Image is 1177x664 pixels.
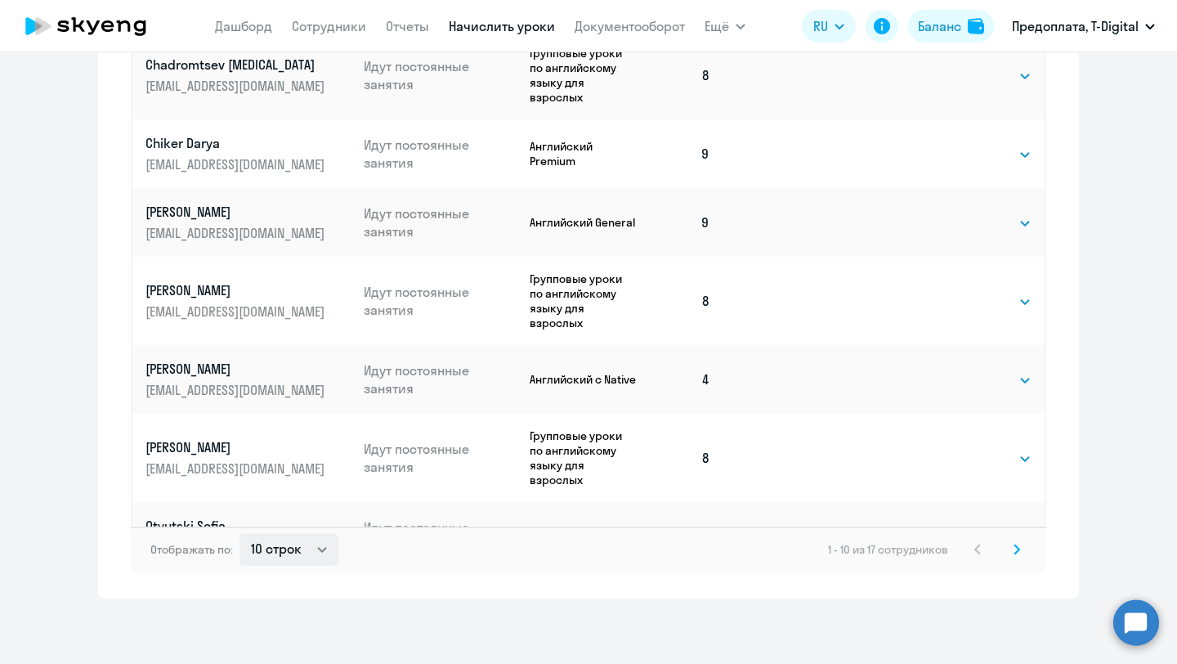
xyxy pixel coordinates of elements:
[530,428,640,487] p: Групповые уроки по английскому языку для взрослых
[145,134,329,152] p: Chiker Darya
[292,18,366,34] a: Сотрудники
[813,16,828,36] span: RU
[364,361,517,397] p: Идут постоянные занятия
[145,155,329,173] p: [EMAIL_ADDRESS][DOMAIN_NAME]
[640,345,723,414] td: 4
[145,56,351,95] a: Chadromtsev [MEDICAL_DATA][EMAIL_ADDRESS][DOMAIN_NAME]
[145,281,329,299] p: [PERSON_NAME]
[640,502,723,571] td: 4
[145,460,329,478] p: [EMAIL_ADDRESS][DOMAIN_NAME]
[640,119,723,188] td: 9
[640,31,723,119] td: 8
[145,438,351,478] a: [PERSON_NAME][EMAIL_ADDRESS][DOMAIN_NAME]
[530,271,640,330] p: Групповые уроки по английскому языку для взрослых
[705,10,745,43] button: Ещё
[145,438,329,456] p: [PERSON_NAME]
[640,257,723,345] td: 8
[828,542,948,557] span: 1 - 10 из 17 сотрудников
[145,360,351,399] a: [PERSON_NAME][EMAIL_ADDRESS][DOMAIN_NAME]
[145,203,329,221] p: [PERSON_NAME]
[145,517,329,535] p: Otyutski Sofia
[530,372,640,387] p: Английский с Native
[150,542,233,557] span: Отображать по:
[364,283,517,319] p: Идут постоянные занятия
[145,303,329,321] p: [EMAIL_ADDRESS][DOMAIN_NAME]
[364,518,517,554] p: Идут постоянные занятия
[145,224,329,242] p: [EMAIL_ADDRESS][DOMAIN_NAME]
[908,10,994,43] button: Балансbalance
[530,46,640,105] p: Групповые уроки по английскому языку для взрослых
[530,215,640,230] p: Английский General
[386,18,429,34] a: Отчеты
[145,134,351,173] a: Chiker Darya[EMAIL_ADDRESS][DOMAIN_NAME]
[364,204,517,240] p: Идут постоянные занятия
[145,381,329,399] p: [EMAIL_ADDRESS][DOMAIN_NAME]
[640,414,723,502] td: 8
[145,56,329,74] p: Chadromtsev [MEDICAL_DATA]
[530,139,640,168] p: Английский Premium
[215,18,272,34] a: Дашборд
[1004,7,1163,46] button: Предоплата, T-Digital
[968,18,984,34] img: balance
[145,360,329,378] p: [PERSON_NAME]
[1012,16,1139,36] p: Предоплата, T-Digital
[364,136,517,172] p: Идут постоянные занятия
[145,77,329,95] p: [EMAIL_ADDRESS][DOMAIN_NAME]
[918,16,961,36] div: Баланс
[802,10,856,43] button: RU
[145,517,351,556] a: Otyutski Sofia[EMAIL_ADDRESS][DOMAIN_NAME]
[449,18,555,34] a: Начислить уроки
[575,18,685,34] a: Документооборот
[364,440,517,476] p: Идут постоянные занятия
[705,16,729,36] span: Ещё
[364,57,517,93] p: Идут постоянные занятия
[640,188,723,257] td: 9
[145,203,351,242] a: [PERSON_NAME][EMAIL_ADDRESS][DOMAIN_NAME]
[145,281,351,321] a: [PERSON_NAME][EMAIL_ADDRESS][DOMAIN_NAME]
